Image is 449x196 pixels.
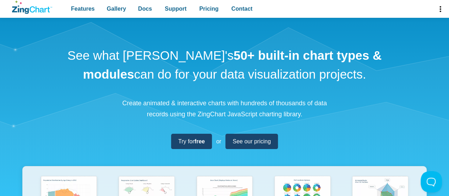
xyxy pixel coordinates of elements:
a: Try forfree [171,134,212,149]
span: or [216,137,221,146]
iframe: Toggle Customer Support [421,171,442,192]
span: Contact [231,4,253,14]
span: Pricing [199,4,218,14]
a: ZingChart Logo. Click to return to the homepage [12,1,52,14]
h1: See what [PERSON_NAME]'s can do for your data visualization projects. [65,46,384,84]
p: Create animated & interactive charts with hundreds of thousands of data records using the ZingCha... [118,98,331,120]
strong: 50+ built-in chart types & modules [83,48,382,81]
a: See our pricing [225,134,278,149]
strong: free [195,138,205,144]
span: Support [165,4,186,14]
span: Features [71,4,95,14]
span: Gallery [107,4,126,14]
span: Docs [138,4,152,14]
span: Try for [178,137,205,146]
span: See our pricing [232,137,271,146]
